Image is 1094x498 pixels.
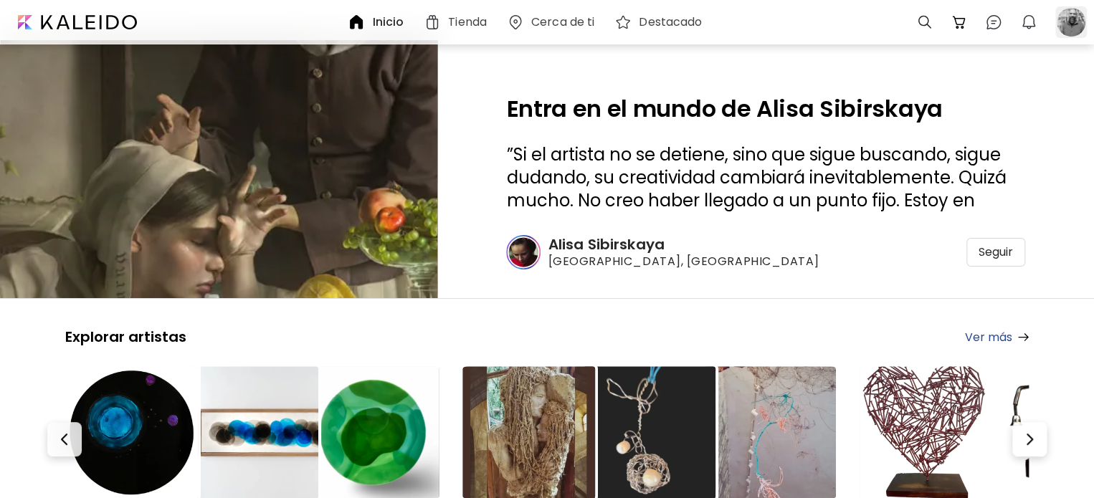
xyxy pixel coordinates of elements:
img: Next-button [1021,431,1038,448]
a: Ver más [965,328,1029,346]
span: Seguir [979,245,1013,259]
h6: Inicio [372,16,404,28]
h2: Entra en el mundo de Alisa Sibirskaya [506,97,1025,120]
span: Si el artista no se detiene, sino que sigue buscando, sigue dudando, su creatividad cambiará inev... [506,143,1006,235]
img: cart [951,14,968,31]
button: Prev-button [47,422,82,456]
img: bellIcon [1020,14,1037,31]
h6: Alisa Sibirskaya [548,235,819,254]
h6: Cerca de ti [531,16,594,28]
h6: Destacado [639,16,702,28]
h6: Tienda [448,16,487,28]
h5: Explorar artistas [65,327,186,346]
span: [GEOGRAPHIC_DATA], [GEOGRAPHIC_DATA] [548,254,819,269]
div: Seguir [966,238,1025,267]
button: bellIcon [1017,10,1041,34]
img: Prev-button [56,431,73,448]
h3: ” ” [506,143,1025,212]
img: arrow-right [1018,333,1029,341]
a: Destacado [614,14,708,31]
a: Cerca de ti [507,14,600,31]
a: Inicio [348,14,409,31]
img: chatIcon [985,14,1002,31]
a: Alisa Sibirskaya[GEOGRAPHIC_DATA], [GEOGRAPHIC_DATA]Seguir [506,235,1025,269]
a: Tienda [424,14,493,31]
button: Next-button [1012,422,1047,456]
